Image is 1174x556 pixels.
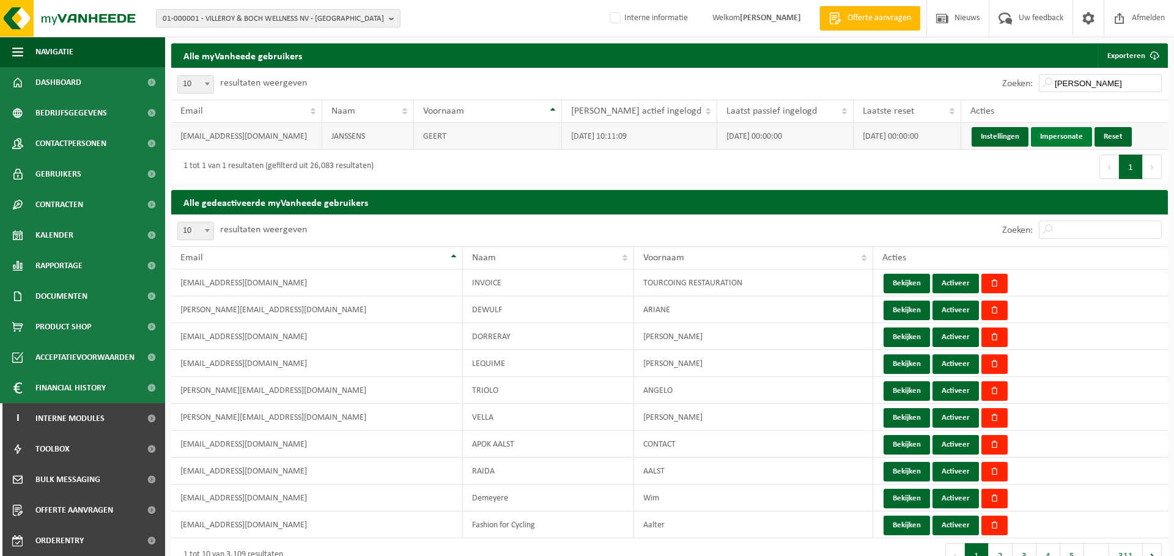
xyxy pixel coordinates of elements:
td: [EMAIL_ADDRESS][DOMAIN_NAME] [171,123,322,150]
td: AALST [634,458,873,485]
span: Offerte aanvragen [35,495,113,525]
button: Activeer [932,327,979,347]
span: 10 [177,222,214,240]
td: [PERSON_NAME][EMAIL_ADDRESS][DOMAIN_NAME] [171,377,463,404]
span: 10 [177,75,214,93]
a: Reset [1095,127,1132,147]
span: Financial History [35,373,106,403]
span: Laatste reset [863,106,914,116]
td: TOURCOING RESTAURATION [634,269,873,296]
span: Kalender [35,220,73,251]
button: Activeer [932,408,979,428]
span: Acties [882,253,906,263]
span: Acties [970,106,994,116]
td: [DATE] 10:11:09 [562,123,717,150]
button: Bekijken [884,462,930,481]
button: Activeer [932,301,979,320]
span: I [12,403,23,434]
td: CONTACT [634,431,873,458]
td: JANSSENS [322,123,414,150]
span: 10 [178,76,213,93]
td: Wim [634,485,873,511]
span: Bedrijfsgegevens [35,98,107,128]
td: [DATE] 00:00:00 [854,123,961,150]
button: Activeer [932,354,979,374]
button: Bekijken [884,327,930,347]
td: GEERT [414,123,562,150]
button: Bekijken [884,435,930,455]
span: Toolbox [35,434,70,464]
label: Interne informatie [607,9,688,27]
td: TRIOLO [463,377,634,404]
span: Naam [472,253,496,263]
a: Instellingen [972,127,1028,147]
span: Naam [331,106,355,116]
td: [PERSON_NAME] [634,404,873,431]
span: Interne modules [35,403,105,434]
td: [EMAIL_ADDRESS][DOMAIN_NAME] [171,485,463,511]
label: resultaten weergeven [220,225,307,235]
button: Activeer [932,516,979,535]
td: [EMAIL_ADDRESS][DOMAIN_NAME] [171,269,463,296]
button: Activeer [932,489,979,508]
h2: Alle gedeactiveerde myVanheede gebruikers [171,190,1168,214]
span: Dashboard [35,67,81,98]
td: [PERSON_NAME][EMAIL_ADDRESS][DOMAIN_NAME] [171,296,463,323]
span: Contactpersonen [35,128,106,159]
span: Bulk Messaging [35,464,100,495]
td: DORRERAY [463,323,634,350]
button: Bekijken [884,354,930,374]
span: Rapportage [35,251,83,281]
button: Activeer [932,381,979,401]
button: 01-000001 - VILLEROY & BOCH WELLNESS NV - [GEOGRAPHIC_DATA] [156,9,401,27]
td: ARIANE [634,296,873,323]
span: 01-000001 - VILLEROY & BOCH WELLNESS NV - [GEOGRAPHIC_DATA] [163,10,384,28]
td: [EMAIL_ADDRESS][DOMAIN_NAME] [171,458,463,485]
a: Offerte aanvragen [819,6,920,31]
td: [PERSON_NAME] [634,350,873,377]
button: Bekijken [884,489,930,508]
h2: Alle myVanheede gebruikers [171,43,314,67]
td: DEWULF [463,296,634,323]
strong: [PERSON_NAME] [740,13,801,23]
span: Contracten [35,189,83,220]
button: Next [1143,155,1162,179]
td: [DATE] 00:00:00 [717,123,854,150]
span: Voornaam [643,253,684,263]
span: Voornaam [423,106,464,116]
td: ANGELO [634,377,873,404]
span: Product Shop [35,312,91,342]
label: Zoeken: [1002,79,1033,89]
button: Bekijken [884,408,930,428]
button: Bekijken [884,381,930,401]
td: LEQUIME [463,350,634,377]
button: Previous [1099,155,1119,179]
td: INVOICE [463,269,634,296]
span: 10 [178,222,213,240]
td: VELLA [463,404,634,431]
td: [EMAIL_ADDRESS][DOMAIN_NAME] [171,350,463,377]
td: [EMAIL_ADDRESS][DOMAIN_NAME] [171,511,463,538]
div: 1 tot 1 van 1 resultaten (gefilterd uit 26,083 resultaten) [177,156,374,178]
td: Fashion for Cycling [463,511,634,538]
span: Email [180,253,203,263]
td: [PERSON_NAME] [634,323,873,350]
span: [PERSON_NAME] actief ingelogd [571,106,701,116]
button: Bekijken [884,516,930,535]
td: [EMAIL_ADDRESS][DOMAIN_NAME] [171,323,463,350]
span: Navigatie [35,37,73,67]
span: Gebruikers [35,159,81,189]
td: [EMAIL_ADDRESS][DOMAIN_NAME] [171,431,463,458]
button: 1 [1119,155,1143,179]
td: [PERSON_NAME][EMAIL_ADDRESS][DOMAIN_NAME] [171,404,463,431]
button: Bekijken [884,274,930,293]
span: Documenten [35,281,87,312]
button: Activeer [932,462,979,481]
label: resultaten weergeven [220,78,307,88]
span: Orderentry Goedkeuring [35,525,138,556]
button: Bekijken [884,301,930,320]
td: RAIDA [463,458,634,485]
td: Demeyere [463,485,634,511]
td: APOK AALST [463,431,634,458]
td: Aalter [634,511,873,538]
